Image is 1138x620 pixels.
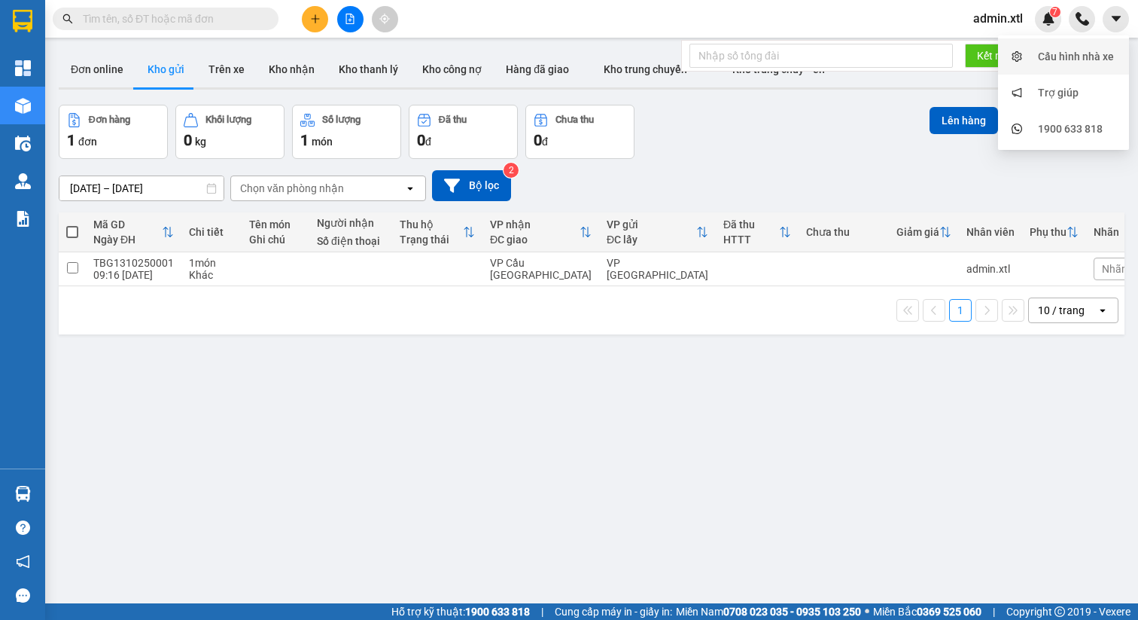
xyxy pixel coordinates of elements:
[93,234,162,246] div: Ngày ĐH
[240,181,344,196] div: Chọn văn phòng nhận
[896,226,939,238] div: Giảm giá
[16,554,30,569] span: notification
[599,212,716,252] th: Toggle SortBy
[189,269,234,281] div: Khác
[1109,12,1123,26] span: caret-down
[1038,48,1114,65] div: Cấu hình nhà xe
[494,51,581,87] button: Hàng đã giao
[93,269,174,281] div: 09:16 [DATE]
[410,51,494,87] button: Kho công nợ
[917,606,981,618] strong: 0369 525 060
[534,131,542,149] span: 0
[337,6,364,32] button: file-add
[1042,12,1055,26] img: icon-new-feature
[607,234,696,246] div: ĐC lấy
[490,218,580,231] div: VP nhận
[189,257,234,269] div: 1 món
[716,212,799,252] th: Toggle SortBy
[15,98,31,114] img: warehouse-icon
[409,105,518,159] button: Đã thu0đ
[504,163,519,178] sup: 2
[1012,124,1022,134] span: whats-app
[723,606,861,618] strong: 0708 023 035 - 0935 103 250
[425,136,431,148] span: đ
[1030,226,1066,238] div: Phụ thu
[541,603,543,620] span: |
[312,136,333,148] span: món
[16,521,30,535] span: question-circle
[257,51,327,87] button: Kho nhận
[417,131,425,149] span: 0
[865,609,869,615] span: ⚪️
[607,257,708,281] div: VP [GEOGRAPHIC_DATA]
[1022,212,1086,252] th: Toggle SortBy
[1012,51,1022,62] span: setting
[317,217,385,229] div: Người nhận
[604,63,687,75] span: Kho trung chuyển
[327,51,410,87] button: Kho thanh lý
[86,212,181,252] th: Toggle SortBy
[977,47,1050,64] span: Kết nối tổng đài
[965,44,1062,68] button: Kết nối tổng đài
[525,105,634,159] button: Chưa thu0đ
[482,212,599,252] th: Toggle SortBy
[15,173,31,189] img: warehouse-icon
[873,603,981,620] span: Miền Bắc
[317,235,385,247] div: Số điện thoại
[59,176,224,200] input: Select a date range.
[83,11,260,27] input: Tìm tên, số ĐT hoặc mã đơn
[78,136,97,148] span: đơn
[993,603,995,620] span: |
[15,486,31,502] img: warehouse-icon
[400,234,463,246] div: Trạng thái
[676,603,861,620] span: Miền Nam
[292,105,401,159] button: Số lượng1món
[555,603,672,620] span: Cung cấp máy in - giấy in:
[15,211,31,227] img: solution-icon
[93,257,174,269] div: TBG1310250001
[723,234,779,246] div: HTTT
[490,234,580,246] div: ĐC giao
[1012,87,1022,98] span: notification
[889,212,959,252] th: Toggle SortBy
[93,218,162,231] div: Mã GD
[607,218,696,231] div: VP gửi
[689,44,953,68] input: Nhập số tổng đài
[391,603,530,620] span: Hỗ trợ kỹ thuật:
[542,136,548,148] span: đ
[16,588,30,603] span: message
[723,218,779,231] div: Đã thu
[196,51,257,87] button: Trên xe
[961,9,1035,28] span: admin.xtl
[439,115,467,125] div: Đã thu
[59,105,168,159] button: Đơn hàng1đơn
[465,606,530,618] strong: 1900 633 818
[490,257,592,281] div: VP Cầu [GEOGRAPHIC_DATA]
[1038,303,1085,318] div: 10 / trang
[302,6,328,32] button: plus
[1097,304,1109,316] svg: open
[310,14,321,24] span: plus
[67,131,75,149] span: 1
[930,107,998,134] button: Lên hàng
[966,263,1015,275] div: admin.xtl
[205,115,251,125] div: Khối lượng
[89,115,130,125] div: Đơn hàng
[555,115,594,125] div: Chưa thu
[189,226,234,238] div: Chi tiết
[15,60,31,76] img: dashboard-icon
[62,14,73,24] span: search
[1038,84,1079,101] div: Trợ giúp
[249,218,302,231] div: Tên món
[432,170,511,201] button: Bộ lọc
[59,51,135,87] button: Đơn online
[15,136,31,151] img: warehouse-icon
[392,212,482,252] th: Toggle SortBy
[1102,263,1127,275] span: Nhãn
[404,182,416,194] svg: open
[806,226,881,238] div: Chưa thu
[345,14,355,24] span: file-add
[966,226,1015,238] div: Nhân viên
[322,115,361,125] div: Số lượng
[379,14,390,24] span: aim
